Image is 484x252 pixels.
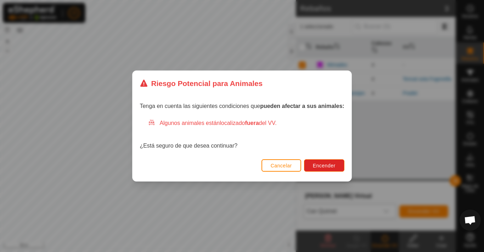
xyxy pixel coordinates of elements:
span: Cancelar [271,163,292,168]
div: Riesgo Potencial para Animales [140,78,263,89]
strong: pueden afectar a sus animales: [260,103,344,109]
div: ¿Está seguro de que desea continuar? [140,119,344,150]
button: Cancelar [261,159,301,172]
strong: fuera [245,120,259,126]
span: localizado del VV. [220,120,276,126]
span: Encender [313,163,336,168]
button: Encender [304,159,344,172]
a: Obre el xat [460,210,481,231]
div: Algunos animales están [148,119,344,127]
span: Tenga en cuenta las siguientes condiciones que [140,103,344,109]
